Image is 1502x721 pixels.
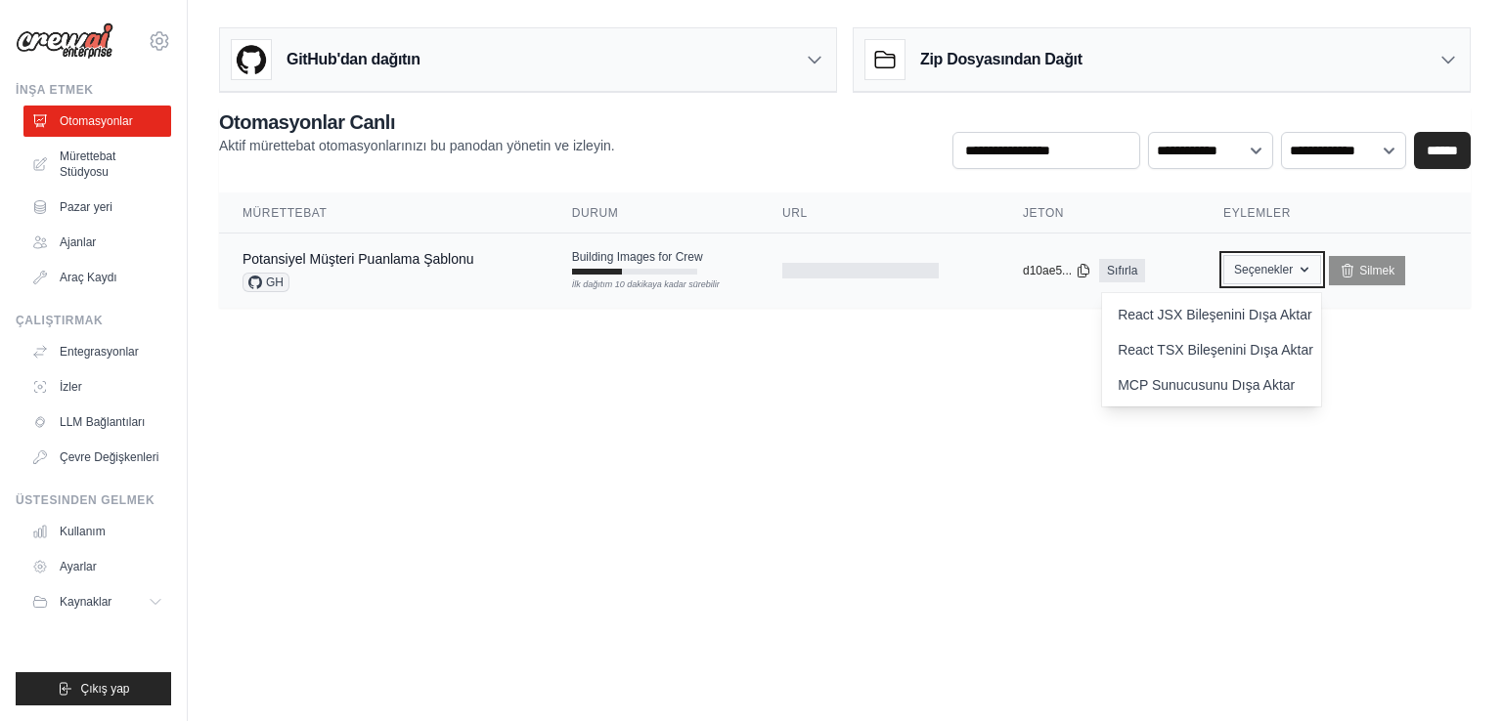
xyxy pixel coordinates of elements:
[16,672,171,705] button: Çıkış yap
[1234,263,1293,276] font: Seçenekler
[1329,256,1405,285] a: Silmek
[23,516,171,547] a: Kullanım
[23,262,171,293] a: Araç Kaydı
[23,371,171,403] a: İzler
[1099,259,1145,282] a: Sıfırla
[1118,307,1311,322] font: React JSX Bileşenini Dışa Aktar
[23,106,171,137] a: Otomasyonlar
[572,279,720,289] font: İlk dağıtım 10 dakikaya kadar sürebilir
[1118,342,1313,358] font: React TSX Bileşenini Dışa Aktar
[16,83,94,97] font: İnşa etmek
[60,149,115,179] font: Mürettebat Stüdyosu
[1118,377,1295,393] font: MCP Sunucusunu Dışa Aktar
[243,206,327,220] font: Mürettebat
[80,682,129,696] font: Çıkış yap
[16,493,155,507] font: Üstesinden gelmek
[1359,264,1394,277] font: Silmek
[572,249,703,265] span: Building Images for Crew
[1023,206,1064,220] font: Jeton
[1223,255,1321,284] button: Seçenekler
[60,271,117,284] font: Araç Kaydı
[60,200,112,214] font: Pazar yeri
[23,191,171,223] a: Pazar yeri
[1023,264,1072,277] font: d10ae5...
[60,450,158,464] font: Çevre Değişkenleri
[60,345,139,359] font: Entegrasyonlar
[60,525,106,538] font: Kullanım
[16,22,113,60] img: Logo
[60,114,133,128] font: Otomasyonlar
[60,380,82,394] font: İzler
[232,40,271,79] img: GitHub Logo
[23,586,171,617] button: Kaynaklar
[60,415,145,429] font: LLM Bağlantıları
[1223,206,1291,220] font: Eylemler
[219,138,615,153] font: Aktif mürettebat otomasyonlarınızı bu panodan yönetin ve izleyin.
[60,235,96,249] font: Ajanlar
[60,595,111,609] font: Kaynaklar
[266,276,284,289] font: GH
[23,227,171,258] a: Ajanlar
[60,560,97,573] font: Ayarlar
[23,141,171,188] a: Mürettebat Stüdyosu
[782,206,808,220] font: URL
[920,51,1082,67] font: Zip Dosyasından Dağıt
[1023,263,1091,278] button: d10ae5...
[23,551,171,582] a: Ayarlar
[572,206,619,220] font: Durum
[243,251,474,267] a: Potansiyel Müşteri Puanlama Şablonu
[1107,264,1137,277] font: Sıfırla
[16,314,103,327] font: Çalıştırmak
[23,336,171,367] a: Entegrasyonlar
[23,406,171,438] a: LLM Bağlantıları
[219,111,395,133] font: Otomasyonlar Canlı
[23,442,171,473] a: Çevre Değişkenleri
[287,51,420,67] font: GitHub'dan dağıtın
